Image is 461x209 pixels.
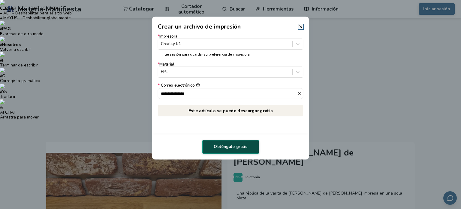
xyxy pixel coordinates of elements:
font: PAG [2,26,11,32]
button: Obténgalo gratis [202,140,259,154]
font: Nosotros [2,42,21,48]
font: G [2,73,5,79]
font: Obténgalo gratis [214,144,247,149]
font: / [2,105,3,110]
font: Yo [2,89,7,95]
font: F [2,57,5,63]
